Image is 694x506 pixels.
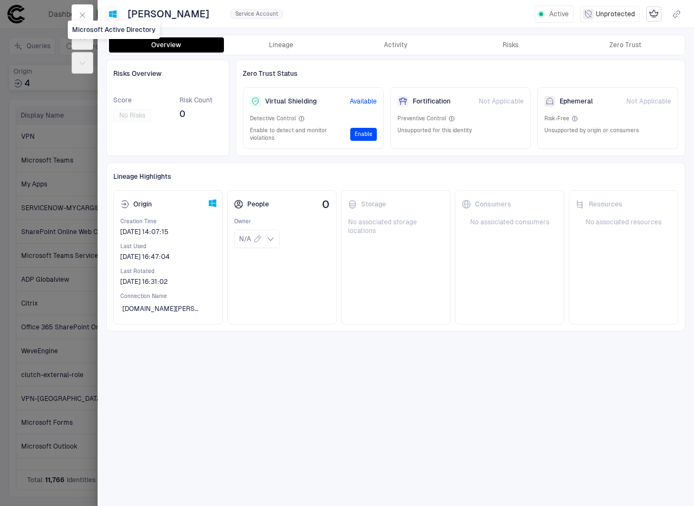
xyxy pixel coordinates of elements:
div: 9/8/2025 21:47:04 (GMT+00:00 UTC) [120,252,170,261]
div: Microsoft Active Directory [108,10,117,18]
span: Last Rotated [120,268,216,275]
span: No associated consumers [462,218,557,226]
span: No associated resources [576,218,671,226]
span: N/A [239,235,251,243]
span: [DOMAIN_NAME][PERSON_NAME] [123,304,201,313]
div: Resources [576,200,622,209]
span: Unprotected [596,10,635,18]
span: Preventive Control [397,115,446,122]
span: No associated storage locations [348,218,444,235]
button: Enable [350,128,376,141]
div: Risks [503,41,518,49]
div: Storage [348,200,386,209]
span: Ephemeral [560,97,593,106]
div: Microsoft Active Directory [68,21,160,39]
div: Microsoft Active Directory [207,199,216,207]
span: [DATE] 14:07:15 [120,228,169,236]
div: Consumers [462,200,511,209]
span: [PERSON_NAME] [128,8,209,21]
div: Risks Overview [113,67,222,81]
span: Risk Count [179,96,213,105]
span: Not Applicable [626,97,671,106]
button: Overview [109,37,224,53]
button: Activity [338,37,453,53]
span: Last Used [120,243,216,250]
span: Available [350,97,377,106]
div: Mark as Crown Jewel [646,7,661,22]
span: Enable to detect and monitor violations [250,127,351,142]
button: [DOMAIN_NAME][PERSON_NAME] [120,300,216,317]
div: Lineage Highlights [113,170,678,184]
span: 0 [179,109,213,120]
span: 0 [322,198,330,210]
span: Active [549,10,569,18]
span: [DATE] 16:47:04 [120,252,170,261]
button: [PERSON_NAME] [126,5,224,23]
span: Risk-Free [544,115,569,122]
span: No Risks [119,111,145,120]
div: 11/8/2003 20:07:15 (GMT+00:00 UTC) [120,228,169,236]
span: Unsupported for this identity [397,127,472,134]
span: Owner [234,218,330,225]
div: Origin [120,200,152,209]
span: Service Account [235,10,278,18]
span: Score [113,96,151,105]
span: Virtual Shielding [265,97,317,106]
span: [DATE] 16:31:02 [120,277,168,286]
div: People [234,200,269,209]
span: Creation Time [120,218,216,225]
span: Detective Control [250,115,296,122]
div: 9/5/2025 21:31:02 (GMT+00:00 UTC) [120,277,168,286]
span: Unsupported by origin or consumers [544,127,639,134]
span: Connection Name [120,293,216,300]
div: Zero Trust [609,41,641,49]
button: Lineage [224,37,339,53]
div: Zero Trust Status [243,67,678,81]
span: Not Applicable [479,97,524,106]
span: Fortification [413,97,451,106]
